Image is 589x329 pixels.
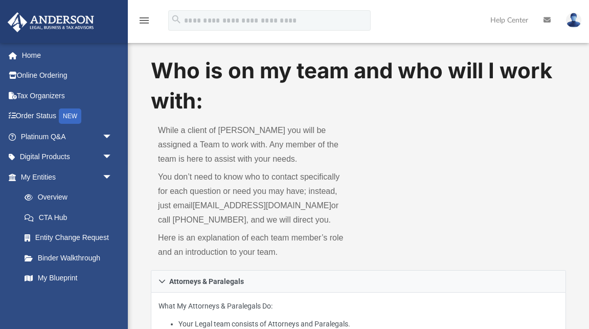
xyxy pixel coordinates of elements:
[7,65,128,86] a: Online Ordering
[138,19,150,27] a: menu
[158,123,351,166] p: While a client of [PERSON_NAME] you will be assigned a Team to work with. Any member of the team ...
[7,147,128,167] a: Digital Productsarrow_drop_down
[193,201,331,210] a: [EMAIL_ADDRESS][DOMAIN_NAME]
[138,14,150,27] i: menu
[102,126,123,147] span: arrow_drop_down
[14,187,128,208] a: Overview
[14,288,128,309] a: Tax Due Dates
[14,228,128,248] a: Entity Change Request
[7,106,128,127] a: Order StatusNEW
[59,108,81,124] div: NEW
[158,170,351,227] p: You don’t need to know who to contact specifically for each question or need you may have; instea...
[102,147,123,168] span: arrow_drop_down
[7,126,128,147] a: Platinum Q&Aarrow_drop_down
[14,268,123,289] a: My Blueprint
[14,207,128,228] a: CTA Hub
[151,270,566,293] a: Attorneys & Paralegals
[7,167,128,187] a: My Entitiesarrow_drop_down
[7,85,128,106] a: Tax Organizers
[151,56,566,116] h1: Who is on my team and who will I work with:
[7,45,128,65] a: Home
[102,167,123,188] span: arrow_drop_down
[158,231,351,259] p: Here is an explanation of each team member’s role and an introduction to your team.
[14,248,128,268] a: Binder Walkthrough
[5,12,97,32] img: Anderson Advisors Platinum Portal
[171,14,182,25] i: search
[566,13,581,28] img: User Pic
[169,278,244,285] span: Attorneys & Paralegals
